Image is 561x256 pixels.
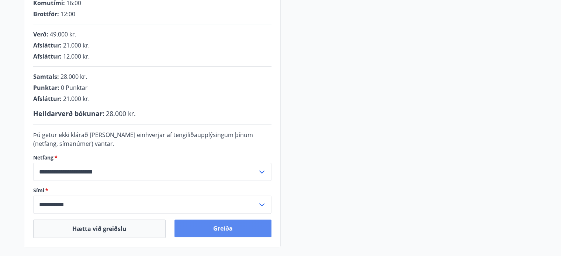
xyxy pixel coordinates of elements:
span: Afsláttur : [33,95,62,103]
span: Afsláttur : [33,41,62,49]
span: 0 Punktar [61,84,88,92]
button: Hætta við greiðslu [33,220,166,238]
span: 28.000 kr. [106,109,136,118]
button: Greiða [174,220,271,237]
span: Punktar : [33,84,59,92]
span: Verð : [33,30,48,38]
span: Samtals : [33,73,59,81]
span: 49.000 kr. [50,30,76,38]
span: Brottför : [33,10,59,18]
span: 21.000 kr. [63,41,90,49]
span: Heildarverð bókunar : [33,109,104,118]
label: Netfang [33,154,271,161]
span: Þú getur ekki klárað [PERSON_NAME] einhverjar af tengiliðaupplýsingum þínum (netfang, símanúmer) ... [33,131,253,148]
span: Afsláttur : [33,52,62,60]
span: 12.000 kr. [63,52,90,60]
span: 12:00 [60,10,75,18]
span: 21.000 kr. [63,95,90,103]
span: 28.000 kr. [60,73,87,81]
label: Sími [33,187,271,194]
